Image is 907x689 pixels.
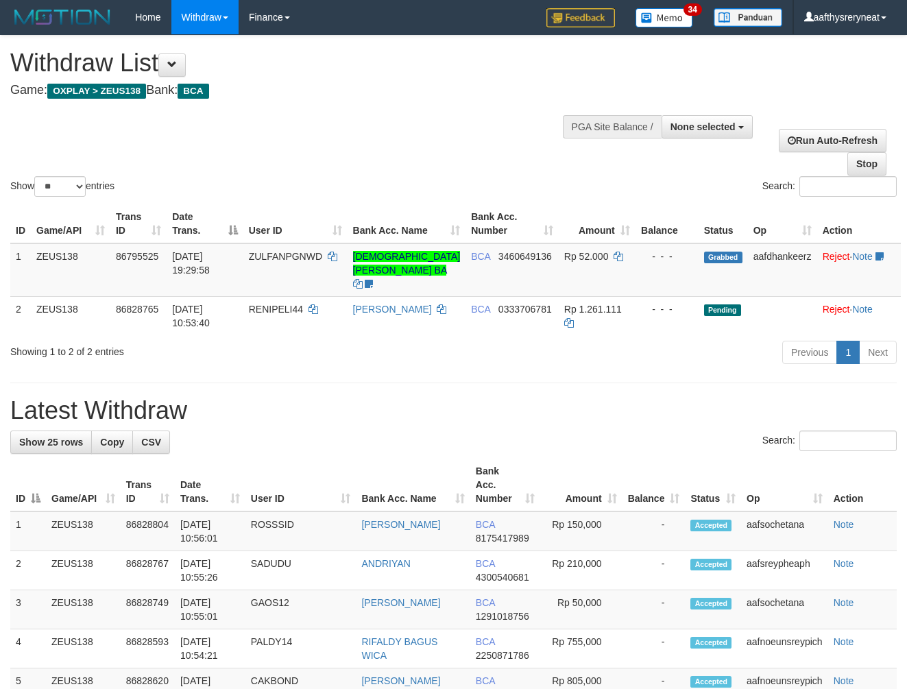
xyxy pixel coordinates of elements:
div: - - - [641,250,693,263]
td: 2 [10,296,31,335]
td: [DATE] 10:55:26 [175,551,245,590]
a: Note [852,251,873,262]
th: Status: activate to sort column ascending [685,459,741,511]
span: Copy [100,437,124,448]
span: [DATE] 10:53:40 [172,304,210,328]
th: Bank Acc. Name: activate to sort column ascending [356,459,470,511]
a: Run Auto-Refresh [779,129,886,152]
span: BCA [476,675,495,686]
a: [PERSON_NAME] [353,304,432,315]
span: Pending [704,304,741,316]
th: ID [10,204,31,243]
span: [DATE] 19:29:58 [172,251,210,276]
span: 86828765 [116,304,158,315]
td: aafdhankeerz [748,243,817,297]
span: BCA [178,84,208,99]
td: 3 [10,590,46,629]
a: CSV [132,431,170,454]
td: aafsreypheaph [741,551,828,590]
img: Button%20Memo.svg [636,8,693,27]
td: PALDY14 [245,629,356,668]
td: aafsochetana [741,590,828,629]
th: Trans ID: activate to sort column ascending [121,459,175,511]
a: Show 25 rows [10,431,92,454]
h1: Withdraw List [10,49,591,77]
td: ZEUS138 [46,551,121,590]
span: Accepted [690,559,731,570]
span: Rp 1.261.111 [564,304,622,315]
td: Rp 50,000 [540,590,622,629]
span: Copy 4300540681 to clipboard [476,572,529,583]
th: Trans ID: activate to sort column ascending [110,204,167,243]
a: Previous [782,341,837,364]
span: Show 25 rows [19,437,83,448]
div: PGA Site Balance / [563,115,662,138]
a: RIFALDY BAGUS WICA [361,636,437,661]
td: 2 [10,551,46,590]
span: RENIPELI44 [249,304,303,315]
td: Rp 755,000 [540,629,622,668]
a: Note [834,636,854,647]
a: Next [859,341,897,364]
span: Copy 8175417989 to clipboard [476,533,529,544]
th: Balance: activate to sort column ascending [622,459,686,511]
td: [DATE] 10:54:21 [175,629,245,668]
a: Note [834,519,854,530]
td: · [817,243,901,297]
a: Stop [847,152,886,176]
td: [DATE] 10:55:01 [175,590,245,629]
a: Note [834,558,854,569]
td: SADUDU [245,551,356,590]
span: Copy 1291018756 to clipboard [476,611,529,622]
a: 1 [836,341,860,364]
th: Action [828,459,897,511]
td: ROSSSID [245,511,356,551]
div: - - - [641,302,693,316]
span: BCA [476,636,495,647]
th: Action [817,204,901,243]
span: 86795525 [116,251,158,262]
th: Date Trans.: activate to sort column ascending [175,459,245,511]
th: Amount: activate to sort column ascending [540,459,622,511]
select: Showentries [34,176,86,197]
td: 86828767 [121,551,175,590]
th: Bank Acc. Name: activate to sort column ascending [348,204,466,243]
a: Copy [91,431,133,454]
th: Op: activate to sort column ascending [741,459,828,511]
th: Amount: activate to sort column ascending [559,204,636,243]
th: User ID: activate to sort column ascending [245,459,356,511]
th: ID: activate to sort column descending [10,459,46,511]
td: aafsochetana [741,511,828,551]
td: GAOS12 [245,590,356,629]
div: Showing 1 to 2 of 2 entries [10,339,367,359]
td: 1 [10,243,31,297]
input: Search: [799,176,897,197]
td: ZEUS138 [46,590,121,629]
span: None selected [670,121,736,132]
td: aafnoeunsreypich [741,629,828,668]
span: BCA [476,558,495,569]
span: BCA [476,597,495,608]
th: Bank Acc. Number: activate to sort column ascending [465,204,559,243]
a: [PERSON_NAME] [361,519,440,530]
td: - [622,551,686,590]
a: ANDRIYAN [361,558,410,569]
span: Accepted [690,676,731,688]
span: Copy 0333706781 to clipboard [498,304,552,315]
a: Reject [823,304,850,315]
label: Search: [762,431,897,451]
td: [DATE] 10:56:01 [175,511,245,551]
a: Note [834,597,854,608]
label: Show entries [10,176,114,197]
span: ZULFANPGNWD [249,251,322,262]
td: 86828804 [121,511,175,551]
span: CSV [141,437,161,448]
th: Op: activate to sort column ascending [748,204,817,243]
span: Accepted [690,598,731,609]
button: None selected [662,115,753,138]
span: Accepted [690,520,731,531]
td: - [622,511,686,551]
span: Rp 52.000 [564,251,609,262]
a: [DEMOGRAPHIC_DATA][PERSON_NAME] BA [353,251,461,276]
td: 86828749 [121,590,175,629]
